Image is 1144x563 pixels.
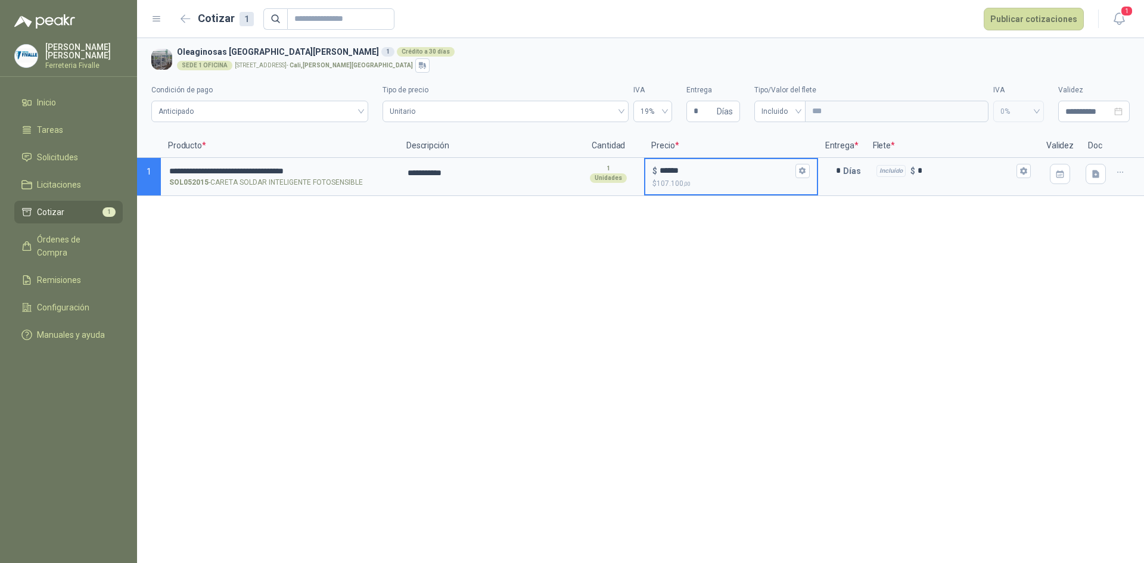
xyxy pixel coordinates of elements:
img: Company Logo [151,49,172,70]
p: Producto [161,134,399,158]
span: 0% [1000,102,1037,120]
label: Validez [1058,85,1130,96]
span: Remisiones [37,273,81,287]
span: 1 [1120,5,1133,17]
p: Cantidad [573,134,644,158]
a: Remisiones [14,269,123,291]
span: Anticipado [158,102,361,120]
img: Company Logo [15,45,38,67]
button: 1 [1108,8,1130,30]
h2: Cotizar [198,10,254,27]
label: Entrega [686,85,740,96]
span: ,00 [683,181,691,187]
button: $$107.100,00 [795,164,810,178]
div: 1 [381,47,394,57]
p: $ [652,178,809,189]
span: Cotizar [37,206,64,219]
span: Días [717,101,733,122]
a: Cotizar1 [14,201,123,223]
span: Órdenes de Compra [37,233,111,259]
p: Ferreteria Fivalle [45,62,123,69]
p: Validez [1039,134,1081,158]
strong: SOL052015 [169,177,209,188]
p: $ [652,164,657,178]
label: Tipo/Valor del flete [754,85,988,96]
label: IVA [993,85,1044,96]
h3: Oleaginosas [GEOGRAPHIC_DATA][PERSON_NAME] [177,45,1125,58]
a: Inicio [14,91,123,114]
p: Precio [644,134,817,158]
p: Descripción [399,134,573,158]
a: Manuales y ayuda [14,324,123,346]
span: Incluido [761,102,798,120]
input: Incluido $ [918,166,1014,175]
button: Incluido $ [1016,164,1031,178]
p: Días [843,159,866,183]
label: Tipo de precio [383,85,629,96]
p: - CARETA SOLDAR INTELIGENTE FOTOSENSIBLE [169,177,363,188]
img: Logo peakr [14,14,75,29]
strong: Cali , [PERSON_NAME][GEOGRAPHIC_DATA] [290,62,413,69]
span: Inicio [37,96,56,109]
span: Tareas [37,123,63,136]
a: Licitaciones [14,173,123,196]
div: SEDE 1 OFICINA [177,61,232,70]
p: $ [910,164,915,178]
span: Configuración [37,301,89,314]
input: $$107.100,00 [660,166,792,175]
button: Publicar cotizaciones [984,8,1084,30]
a: Tareas [14,119,123,141]
div: Crédito a 30 días [397,47,455,57]
input: SOL052015-CARETA SOLDAR INTELIGENTE FOTOSENSIBLE [169,167,391,176]
span: 1 [147,167,151,176]
p: [STREET_ADDRESS] - [235,63,413,69]
p: [PERSON_NAME] [PERSON_NAME] [45,43,123,60]
span: Unitario [390,102,621,120]
div: 1 [240,12,254,26]
label: Condición de pago [151,85,368,96]
span: Licitaciones [37,178,81,191]
p: Flete [866,134,1039,158]
label: IVA [633,85,672,96]
a: Solicitudes [14,146,123,169]
p: Entrega [818,134,866,158]
span: 1 [102,207,116,217]
div: Incluido [876,165,906,177]
span: Manuales y ayuda [37,328,105,341]
span: 19% [641,102,665,120]
p: Doc [1081,134,1111,158]
span: Solicitudes [37,151,78,164]
a: Configuración [14,296,123,319]
span: 107.100 [657,179,691,188]
div: Unidades [590,173,627,183]
p: 1 [607,164,610,173]
a: Órdenes de Compra [14,228,123,264]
